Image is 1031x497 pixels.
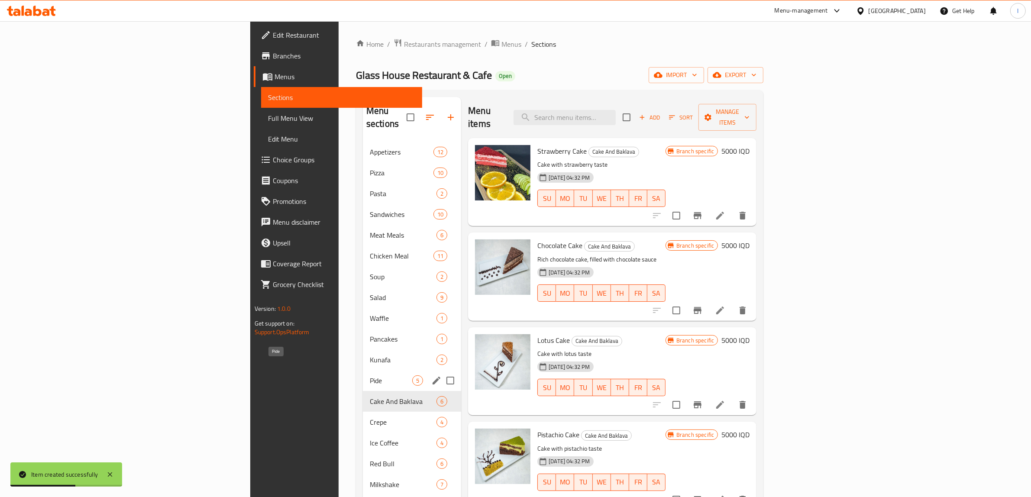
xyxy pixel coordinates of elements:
span: Branch specific [673,431,717,439]
span: Edit Restaurant [273,30,416,40]
span: Manage items [705,106,750,128]
span: Ice Coffee [370,438,436,448]
a: Edit menu item [715,400,725,410]
span: Menus [501,39,521,49]
span: Sort sections [420,107,440,128]
div: Pide5edit [363,370,461,391]
span: Glass House Restaurant & Cafe [356,65,492,85]
span: Select all sections [401,108,420,126]
span: 10 [434,210,447,219]
div: items [436,458,447,469]
button: Manage items [698,104,756,131]
h6: 5000 IQD [721,145,750,157]
div: items [436,334,447,344]
button: Branch-specific-item [687,300,708,321]
span: WE [596,192,608,205]
button: TU [574,284,592,302]
button: MO [556,474,574,491]
span: [DATE] 04:32 PM [545,457,593,465]
button: delete [732,205,753,226]
button: delete [732,300,753,321]
span: Menu disclaimer [273,217,416,227]
button: SU [537,474,556,491]
span: Menus [275,71,416,82]
button: FR [629,284,647,302]
h2: Menu items [468,104,503,130]
div: items [436,292,447,303]
span: 1 [437,335,447,343]
span: MO [559,381,571,394]
span: 9 [437,294,447,302]
span: 6 [437,397,447,406]
div: Sandwiches [370,209,433,219]
img: Chocolate Cake [475,239,530,295]
span: 6 [437,460,447,468]
button: TH [611,379,629,396]
span: 1.0.0 [277,303,291,314]
span: Red Bull [370,458,436,469]
span: Sort items [663,111,698,124]
button: TH [611,190,629,207]
span: Cake And Baklava [572,336,622,346]
span: SU [541,476,553,488]
div: Meat Meals [370,230,436,240]
span: WE [596,287,608,300]
div: Pasta [370,188,436,199]
div: Pizza [370,168,433,178]
a: Edit Restaurant [254,25,423,45]
button: import [649,67,704,83]
span: FR [633,287,644,300]
a: Edit Menu [261,129,423,149]
p: Cake with lotus taste [537,349,666,359]
span: Select to update [667,396,685,414]
button: SU [537,284,556,302]
span: Branch specific [673,147,717,155]
a: Restaurants management [394,39,481,50]
a: Menu disclaimer [254,212,423,232]
span: SA [651,381,662,394]
button: MO [556,190,574,207]
span: TH [614,476,626,488]
span: export [714,70,756,81]
button: FR [629,474,647,491]
div: Soup2 [363,266,461,287]
div: Chicken Meal11 [363,245,461,266]
div: Cake And Baklava6 [363,391,461,412]
span: Select section [617,108,636,126]
span: Salad [370,292,436,303]
button: Branch-specific-item [687,205,708,226]
span: Branch specific [673,242,717,250]
span: 4 [437,418,447,426]
span: Sort [669,113,693,123]
div: items [436,313,447,323]
span: l [1017,6,1018,16]
div: Waffle1 [363,308,461,329]
button: Add section [440,107,461,128]
div: [GEOGRAPHIC_DATA] [869,6,926,16]
span: Open [495,72,515,80]
div: Kunafa [370,355,436,365]
span: 2 [437,356,447,364]
button: TH [611,474,629,491]
div: Appetizers [370,147,433,157]
button: delete [732,394,753,415]
span: SA [651,287,662,300]
span: import [656,70,697,81]
span: Coverage Report [273,258,416,269]
div: items [436,355,447,365]
span: Branches [273,51,416,61]
span: Waffle [370,313,436,323]
span: Strawberry Cake [537,145,587,158]
span: Branch specific [673,336,717,345]
div: Pasta2 [363,183,461,204]
span: 1 [437,314,447,323]
span: TH [614,192,626,205]
div: items [436,188,447,199]
a: Sections [261,87,423,108]
span: 2 [437,190,447,198]
span: WE [596,381,608,394]
span: Chocolate Cake [537,239,582,252]
span: Crepe [370,417,436,427]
